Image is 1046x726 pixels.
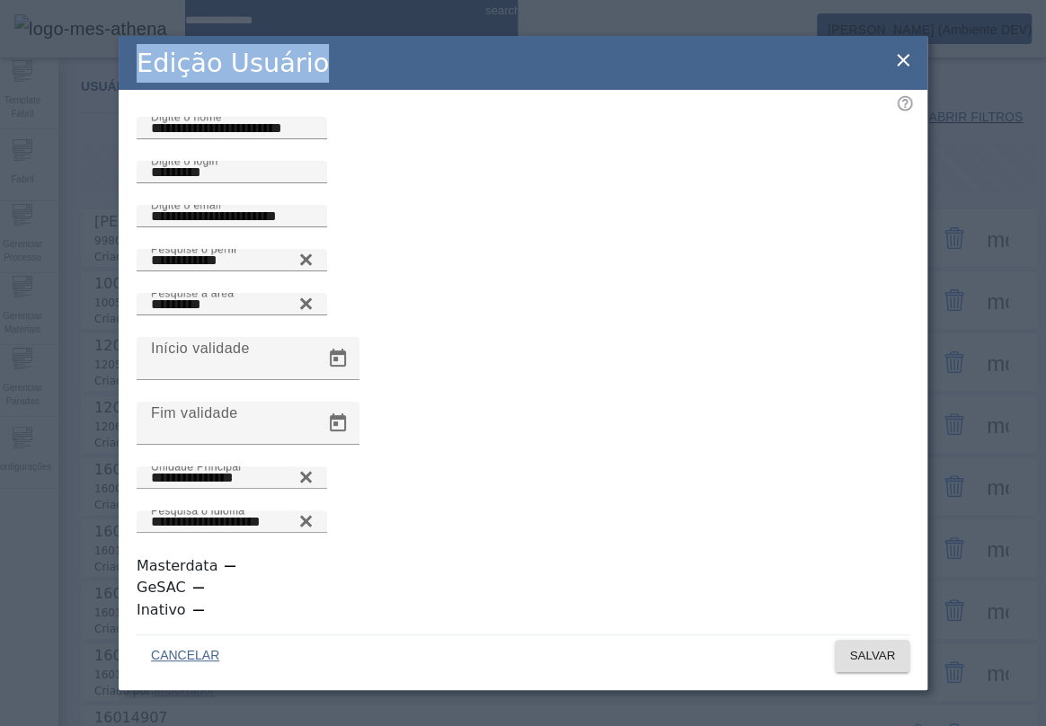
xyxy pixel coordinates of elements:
[137,577,190,598] label: GeSAC
[151,294,313,315] input: Number
[151,505,244,517] mat-label: Pesquisa o idioma
[137,640,234,672] button: CANCELAR
[151,647,219,665] span: CANCELAR
[151,467,313,489] input: Number
[151,288,234,299] mat-label: Pesquise a área
[151,111,222,123] mat-label: Digite o nome
[316,337,359,380] button: Open calendar
[151,155,218,167] mat-label: Digite o login
[151,199,221,211] mat-label: Digite o email
[316,402,359,445] button: Open calendar
[151,461,241,473] mat-label: Unidade Principal
[151,405,238,421] mat-label: Fim validade
[849,647,895,665] span: SALVAR
[151,243,236,255] mat-label: Pesquise o perfil
[151,250,313,271] input: Number
[137,599,190,621] label: Inativo
[137,555,221,577] label: Masterdata
[151,341,250,356] mat-label: Início validade
[151,511,313,533] input: Number
[835,640,909,672] button: SALVAR
[137,44,329,83] h2: Edição Usuário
